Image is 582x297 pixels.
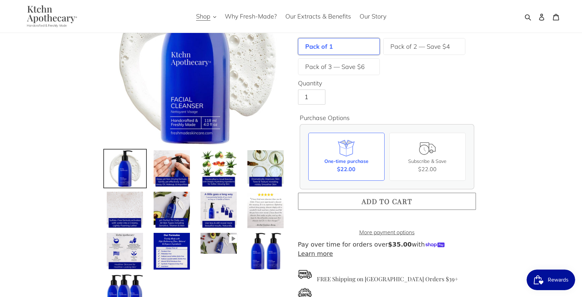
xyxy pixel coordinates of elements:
[356,11,390,22] a: Our Story
[298,193,476,210] button: Add to cart
[282,11,354,22] a: Our Extracts & Benefits
[337,165,355,173] span: $22.00
[247,191,285,229] img: Load image into Gallery viewer, Facial Cleanser
[408,158,447,164] span: Subscribe & Save
[298,268,312,281] img: free-delivery.png
[19,5,82,27] img: Ktchn Apothecary
[298,228,476,236] a: More payment options
[153,191,191,229] img: Load image into Gallery viewer, Facial Cleanser
[153,150,191,188] img: Load image into Gallery viewer, Facial Cleanser
[200,232,238,254] img: Load and play video in Gallery viewer, Facial Cleanser
[305,42,333,51] label: Pack of 1
[360,12,386,21] span: Our Story
[196,12,210,21] span: Shop
[106,150,144,188] img: Load image into Gallery viewer, Facial Cleanser
[225,12,277,21] span: Why Fresh-Made?
[153,232,191,270] img: Load image into Gallery viewer, Facial Cleanser
[106,191,144,229] img: Load image into Gallery viewer, Facial Cleanser
[221,11,280,22] a: Why Fresh-Made?
[390,42,450,51] label: Pack of 2 — Save $4
[106,232,144,270] img: Load image into Gallery viewer, Facial Cleanser
[298,268,476,282] h4: FREE Shipping on [GEOGRAPHIC_DATA] Orders $39+
[247,150,285,188] img: Load image into Gallery viewer, Facial Cleanser
[193,11,220,22] button: Shop
[200,150,238,188] img: Load image into Gallery viewer, Facial Cleanser
[200,191,238,229] img: Load image into Gallery viewer, Facial Cleanser
[324,158,368,165] div: One-time purchase
[418,166,437,173] span: $22.00
[285,12,351,21] span: Our Extracts & Benefits
[527,270,575,290] iframe: Button to open loyalty program pop-up
[362,197,412,206] span: Add to cart
[247,232,285,270] img: Load image into Gallery viewer, Facial Cleanser
[298,79,476,88] label: Quantity
[300,113,350,122] legend: Purchase Options
[305,62,365,71] label: Pack of 3 — Save $6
